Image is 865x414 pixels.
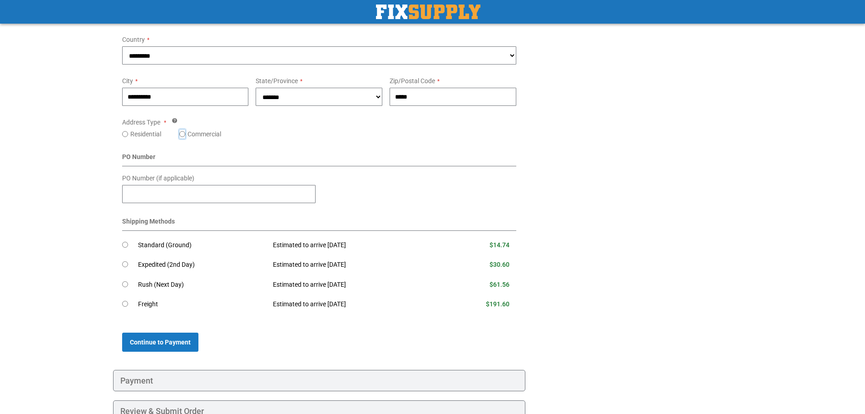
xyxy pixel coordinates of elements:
td: Standard (Ground) [138,235,267,255]
div: Shipping Methods [122,217,517,231]
td: Estimated to arrive [DATE] [266,294,441,314]
span: $14.74 [489,241,509,249]
td: Estimated to arrive [DATE] [266,275,441,295]
span: Country [122,36,145,43]
label: Commercial [188,130,221,139]
div: Payment [113,370,526,392]
span: City [122,77,133,85]
span: Continue to Payment [130,339,191,346]
span: $61.56 [489,281,509,288]
div: PO Number [122,152,517,166]
span: Zip/Postal Code [390,77,435,85]
td: Freight [138,294,267,314]
a: store logo [376,5,480,19]
span: $30.60 [489,261,509,268]
span: $191.60 [486,300,509,308]
span: PO Number (if applicable) [122,175,194,182]
td: Rush (Next Day) [138,275,267,295]
td: Estimated to arrive [DATE] [266,255,441,275]
span: State/Province [256,77,298,85]
td: Expedited (2nd Day) [138,255,267,275]
span: Address Type [122,119,160,126]
td: Estimated to arrive [DATE] [266,235,441,255]
button: Continue to Payment [122,333,198,352]
label: Residential [130,130,161,139]
img: Fix Industrial Supply [376,5,480,19]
